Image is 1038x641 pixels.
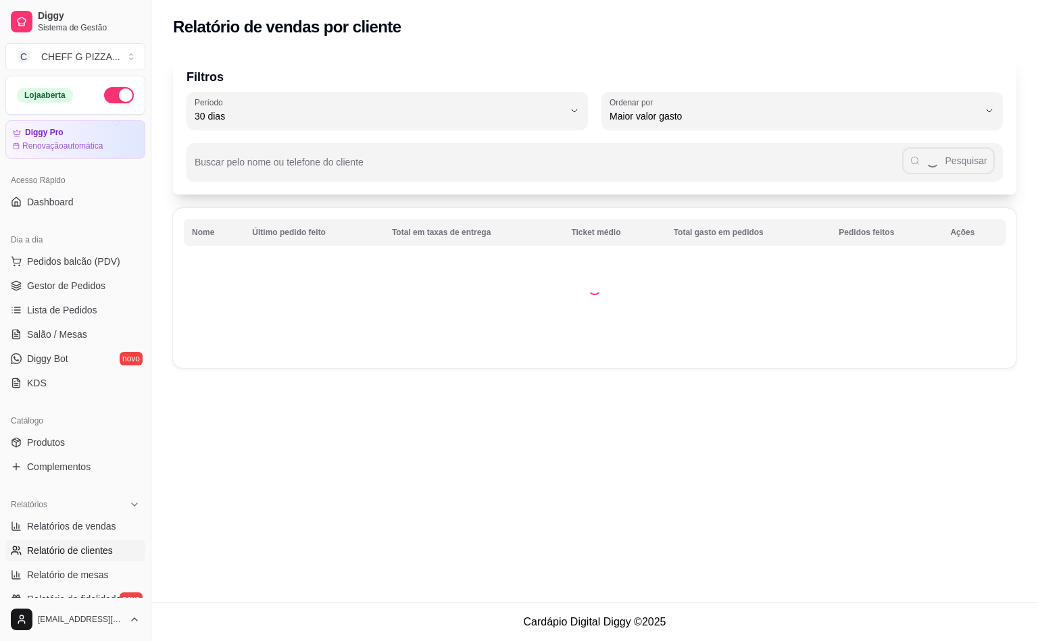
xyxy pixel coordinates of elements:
[27,460,91,473] span: Complementos
[5,348,145,369] a: Diggy Botnovo
[38,22,140,33] span: Sistema de Gestão
[27,592,121,606] span: Relatório de fidelidade
[5,251,145,272] button: Pedidos balcão (PDV)
[5,432,145,453] a: Produtos
[195,97,227,108] label: Período
[610,97,658,108] label: Ordenar por
[588,282,601,295] div: Loading
[5,43,145,70] button: Select a team
[17,50,30,63] span: C
[104,87,134,103] button: Alterar Status
[27,544,113,557] span: Relatório de clientes
[5,229,145,251] div: Dia a dia
[5,275,145,297] a: Gestor de Pedidos
[27,352,68,365] span: Diggy Bot
[27,279,105,292] span: Gestor de Pedidos
[5,120,145,159] a: Diggy ProRenovaçãoautomática
[38,10,140,22] span: Diggy
[27,328,87,341] span: Salão / Mesas
[5,5,145,38] a: DiggySistema de Gestão
[25,128,64,138] article: Diggy Pro
[38,614,124,625] span: [EMAIL_ADDRESS][DOMAIN_NAME]
[27,255,120,268] span: Pedidos balcão (PDV)
[173,16,401,38] h2: Relatório de vendas por cliente
[5,540,145,561] a: Relatório de clientes
[27,376,47,390] span: KDS
[601,92,1003,130] button: Ordenar porMaior valor gasto
[17,88,73,103] div: Loja aberta
[5,603,145,636] button: [EMAIL_ADDRESS][DOMAIN_NAME]
[5,515,145,537] a: Relatórios de vendas
[27,519,116,533] span: Relatórios de vendas
[5,170,145,191] div: Acesso Rápido
[151,602,1038,641] footer: Cardápio Digital Diggy © 2025
[5,191,145,213] a: Dashboard
[610,109,979,123] span: Maior valor gasto
[187,68,1003,86] p: Filtros
[195,109,564,123] span: 30 dias
[5,456,145,478] a: Complementos
[22,140,103,151] article: Renovação automática
[27,436,65,449] span: Produtos
[27,303,97,317] span: Lista de Pedidos
[5,372,145,394] a: KDS
[11,499,47,510] span: Relatórios
[41,50,120,63] div: CHEFF G PIZZA ...
[5,324,145,345] a: Salão / Mesas
[5,564,145,586] a: Relatório de mesas
[187,92,588,130] button: Período30 dias
[27,195,74,209] span: Dashboard
[27,568,109,582] span: Relatório de mesas
[195,161,902,174] input: Buscar pelo nome ou telefone do cliente
[5,299,145,321] a: Lista de Pedidos
[5,588,145,610] a: Relatório de fidelidadenovo
[5,410,145,432] div: Catálogo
